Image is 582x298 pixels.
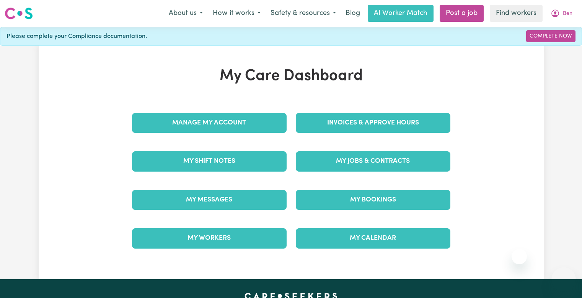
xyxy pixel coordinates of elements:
[164,5,208,21] button: About us
[440,5,484,22] a: Post a job
[296,113,450,133] a: Invoices & Approve Hours
[132,228,287,248] a: My Workers
[368,5,434,22] a: AI Worker Match
[132,190,287,210] a: My Messages
[5,7,33,20] img: Careseekers logo
[490,5,543,22] a: Find workers
[563,10,572,18] span: Ben
[132,151,287,171] a: My Shift Notes
[7,32,147,41] span: Please complete your Compliance documentation.
[208,5,266,21] button: How it works
[296,190,450,210] a: My Bookings
[512,249,527,264] iframe: Close message
[296,151,450,171] a: My Jobs & Contracts
[546,5,577,21] button: My Account
[132,113,287,133] a: Manage My Account
[5,5,33,22] a: Careseekers logo
[551,267,576,292] iframe: Button to launch messaging window
[127,67,455,85] h1: My Care Dashboard
[296,228,450,248] a: My Calendar
[341,5,365,22] a: Blog
[266,5,341,21] button: Safety & resources
[526,30,575,42] a: Complete Now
